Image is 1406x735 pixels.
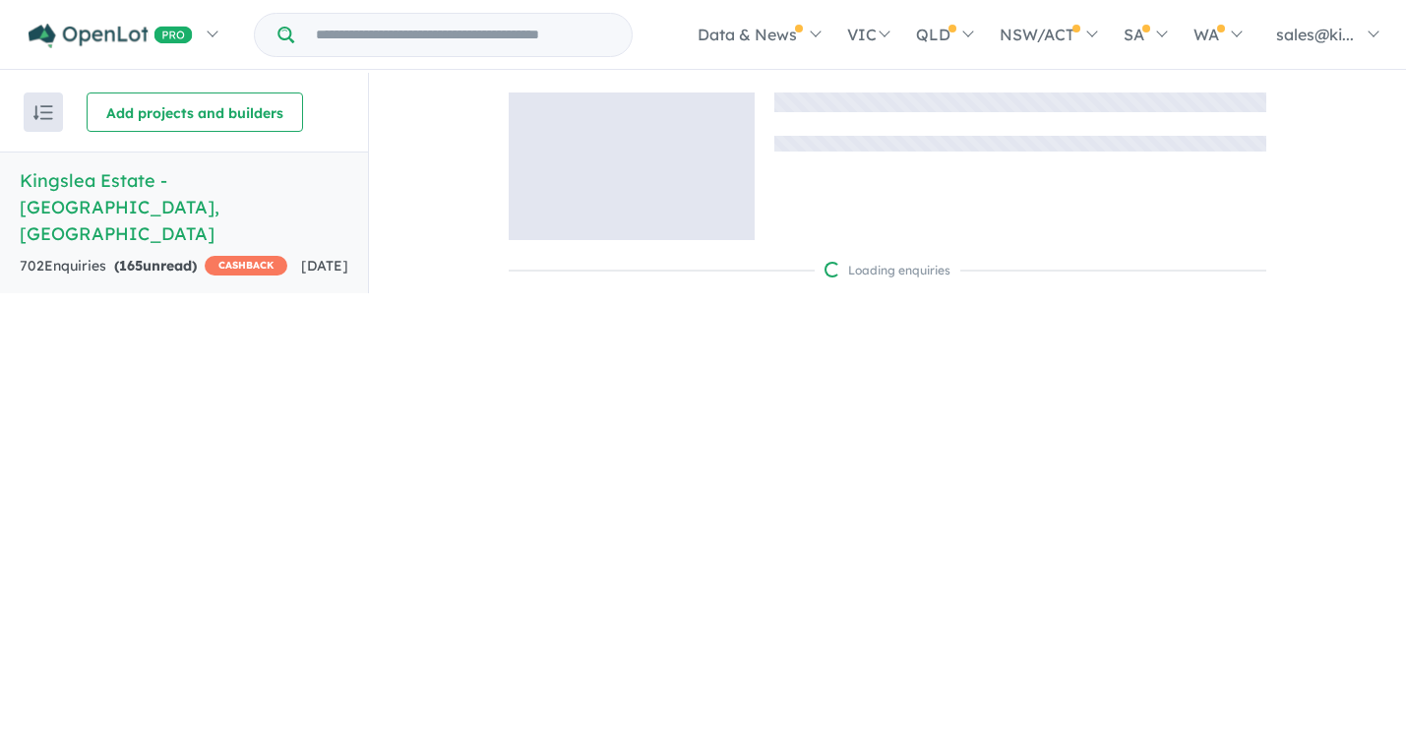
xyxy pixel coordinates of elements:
[33,105,53,120] img: sort.svg
[20,167,348,247] h5: Kingslea Estate - [GEOGRAPHIC_DATA] , [GEOGRAPHIC_DATA]
[114,257,197,275] strong: ( unread)
[205,256,287,276] span: CASHBACK
[1276,25,1354,44] span: sales@ki...
[87,92,303,132] button: Add projects and builders
[119,257,143,275] span: 165
[298,14,628,56] input: Try estate name, suburb, builder or developer
[301,257,348,275] span: [DATE]
[825,261,950,280] div: Loading enquiries
[29,24,193,48] img: Openlot PRO Logo White
[20,255,287,278] div: 702 Enquir ies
